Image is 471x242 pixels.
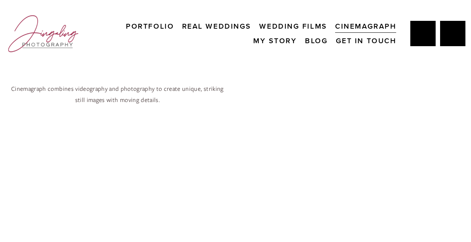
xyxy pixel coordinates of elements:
a: Real Weddings [182,19,251,34]
a: My Story [253,34,297,48]
p: Cinemagraph combines videography and photography to create unique, striking still images with mov... [6,83,229,106]
a: Instagram [440,21,465,46]
a: Get In Touch [336,34,397,48]
a: Jing Yang [410,21,436,46]
a: Portfolio [126,19,174,34]
a: Wedding Films [259,19,327,34]
a: Blog [305,34,328,48]
img: Jingaling Photography [6,12,81,55]
a: Cinemagraph [335,19,396,34]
